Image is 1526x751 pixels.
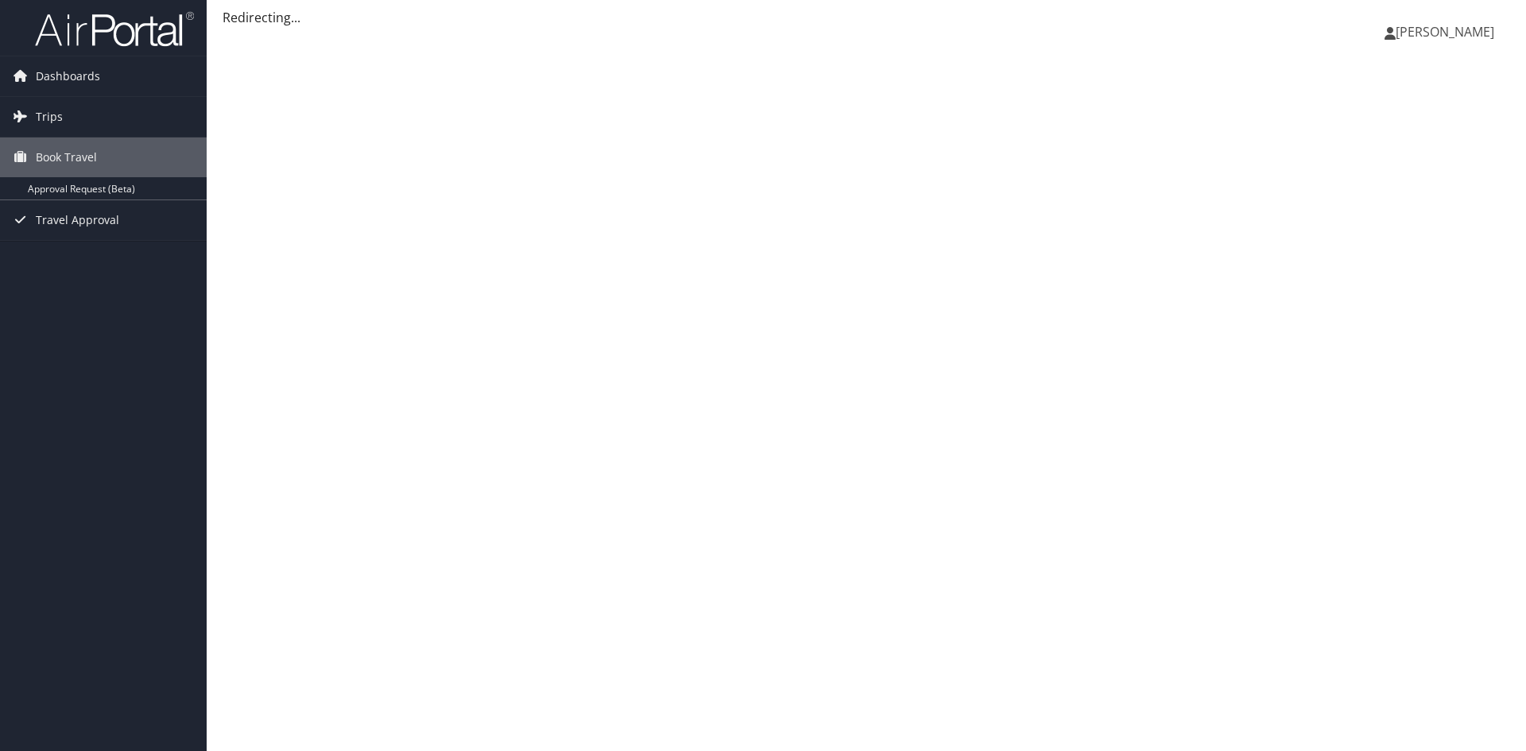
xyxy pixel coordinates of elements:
[36,97,63,137] span: Trips
[36,137,97,177] span: Book Travel
[1396,23,1494,41] span: [PERSON_NAME]
[36,200,119,240] span: Travel Approval
[36,56,100,96] span: Dashboards
[1385,8,1510,56] a: [PERSON_NAME]
[223,8,1510,27] div: Redirecting...
[35,10,194,48] img: airportal-logo.png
